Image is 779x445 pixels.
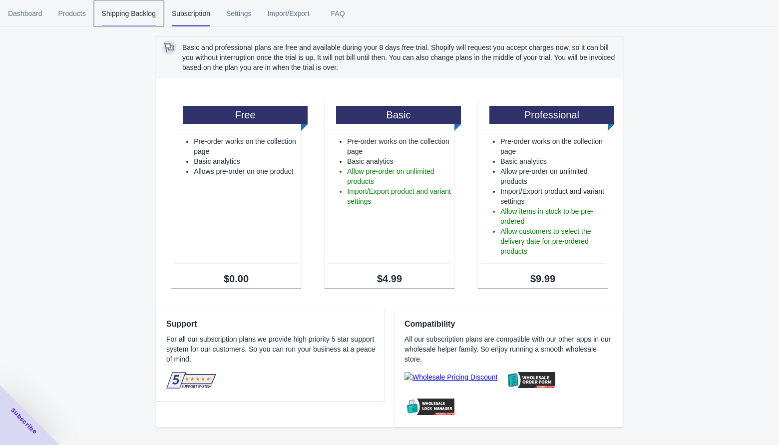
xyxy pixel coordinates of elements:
span: Import/Export [268,0,310,26]
span: Subscription [172,0,210,26]
span: $9.99 [480,274,605,284]
p: For all our subscription plans we provide high priority 5 star support system for our customers. ... [166,334,383,364]
span: $4.99 [327,274,452,284]
li: Allow pre-order on unlimited products [347,166,452,186]
h1: Professional [489,106,614,124]
p: All our subscription plans are compatible with our other apps in our wholesale helper family. So ... [404,334,613,364]
img: 5 star support [166,372,216,389]
span: Products [58,0,86,26]
li: Basic analytics [194,156,299,166]
li: Basic analytics [500,156,605,166]
span: Shipping Backlog [102,0,156,26]
h1: Basic [336,106,461,124]
img: single page order form [505,372,555,388]
li: Allow customers to select the delivery date for pre-ordered products [500,226,605,256]
p: Basic and professional plans are free and available during your 8 days free trial. Shopify will r... [182,42,617,72]
img: Wholesale Pricing Discount [404,372,497,382]
span: Subscribe [9,406,39,436]
li: Allow items in stock to be pre-ordered [500,206,605,226]
li: Pre-order works on the collection page [500,136,605,156]
h2: Compatibility [404,318,613,330]
li: Import/Export product and variant settings [500,186,605,206]
h1: Free [183,106,308,124]
span: Settings [226,0,252,26]
li: Allows pre-order on one product [194,166,299,176]
li: Pre-order works on the collection page [194,136,299,156]
li: Allow pre-order on unlimited products [500,166,605,186]
span: FAQ [326,0,351,26]
li: Basic analytics [347,156,452,166]
span: $0.00 [174,274,299,284]
li: Import/Export product and variant settings [347,186,452,206]
h2: Support [166,318,383,330]
li: Pre-order works on the collection page [347,136,452,156]
span: Dashboard [8,0,42,26]
img: Wholesale Lock Manager [404,399,454,415]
